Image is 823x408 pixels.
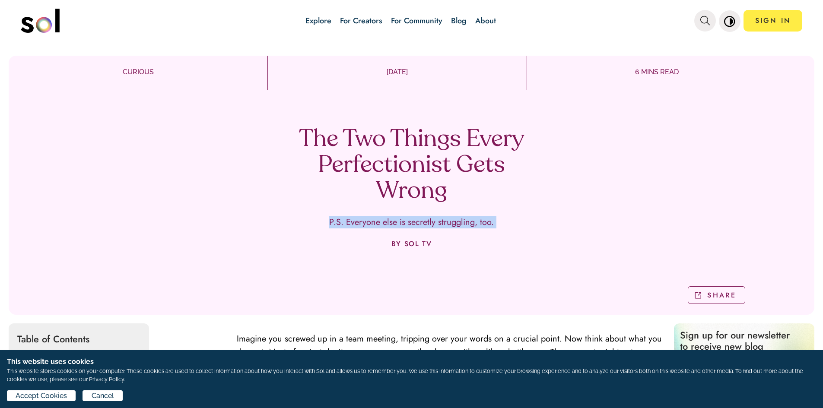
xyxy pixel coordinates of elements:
[475,15,496,26] a: About
[688,286,745,304] button: SHARE
[284,127,539,205] h1: The Two Things Every Perfectionist Gets Wrong
[92,391,114,401] span: Cancel
[16,391,67,401] span: Accept Cookies
[707,290,736,300] p: SHARE
[16,328,142,351] p: Table of Contents
[21,9,60,33] img: logo
[9,67,267,77] p: CURIOUS
[451,15,467,26] a: Blog
[21,6,803,36] nav: main navigation
[7,390,76,401] button: Accept Cookies
[83,390,122,401] button: Cancel
[340,15,382,26] a: For Creators
[391,15,442,26] a: For Community
[237,332,662,386] span: Imagine you screwed up in a team meeting, tripping over your words on a crucial point. Now think ...
[329,218,494,227] p: P.S. Everyone else is secretly struggling, too.
[305,15,331,26] a: Explore
[744,10,802,32] a: SIGN IN
[268,67,527,77] p: [DATE]
[674,323,804,370] p: Sign up for our newsletter to receive new blog updates from Sol!
[391,240,432,248] p: BY SOL TV
[7,357,816,367] h1: This website uses cookies
[7,367,816,383] p: This website stores cookies on your computer. These cookies are used to collect information about...
[527,67,786,77] p: 6 MINS READ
